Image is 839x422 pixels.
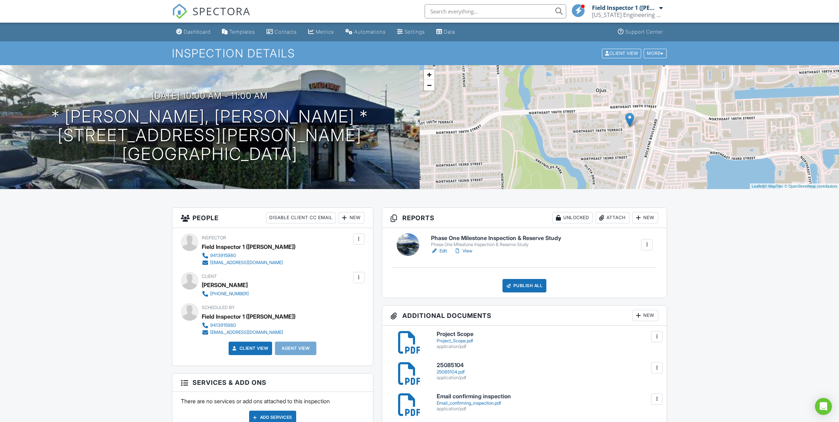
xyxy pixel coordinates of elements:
[264,25,300,39] a: Contacts
[437,393,659,411] a: Email confirming inspection Email_confirming_inspection.pdf application/pdf
[202,322,290,329] a: 9413915980
[431,242,561,247] div: Phase One Milestone Inspection & Reserve Study
[219,25,258,39] a: Templates
[437,406,659,412] div: application/pdf
[502,279,547,292] div: Publish All
[202,305,235,310] span: Scheduled By
[592,11,663,18] div: Florida Engineering LLC
[202,274,217,279] span: Client
[210,260,283,266] div: [EMAIL_ADDRESS][DOMAIN_NAME]
[615,25,666,39] a: Support Center
[764,184,783,188] a: © MapTiler
[172,10,251,24] a: SPECTORA
[184,29,211,35] div: Dashboard
[625,29,663,35] div: Support Center
[437,331,659,337] h6: Project Scope
[815,398,832,415] div: Open Intercom Messenger
[210,291,249,297] div: [PHONE_NUMBER]
[431,235,561,241] h6: Phase One Milestone Inspection & Reserve Study
[437,375,659,381] div: application/pdf
[592,4,657,11] div: Field Inspector 1 ([PERSON_NAME])
[437,331,659,349] a: Project Scope Project_Scope.pdf application/pdf
[444,29,455,35] div: Data
[437,338,659,344] div: Project_Scope.pdf
[202,235,226,240] span: Inspector
[602,49,641,58] div: Client View
[202,252,290,259] a: 9413915980
[424,80,435,91] a: Zoom out
[437,400,659,406] div: Email_confirming_inspection.pdf
[11,107,408,163] h1: * [PERSON_NAME], [PERSON_NAME] * [STREET_ADDRESS][PERSON_NAME] [GEOGRAPHIC_DATA]
[354,29,386,35] div: Automations
[305,25,337,39] a: Metrics
[632,310,658,321] div: New
[173,25,213,39] a: Dashboard
[275,29,297,35] div: Contacts
[404,29,425,35] div: Settings
[437,369,659,375] div: 25085104.pdf
[454,247,472,255] a: View
[192,4,251,18] span: SPECTORA
[424,69,435,80] a: Zoom in
[231,345,269,352] a: Client View
[394,25,428,39] a: Settings
[433,25,458,39] a: Data
[437,393,659,400] h6: Email confirming inspection
[425,4,566,18] input: Search everything...
[750,183,839,189] div: |
[151,91,268,101] h3: [DATE] 10:00 am - 11:00 am
[437,344,659,349] div: application/pdf
[339,212,364,223] div: New
[552,212,593,223] div: Unlocked
[202,259,290,266] a: [EMAIL_ADDRESS][DOMAIN_NAME]
[343,25,389,39] a: Automations (Basic)
[202,241,295,252] div: Field Inspector 1 ([PERSON_NAME])
[644,49,667,58] div: More
[431,235,561,247] a: Phase One Milestone Inspection & Reserve Study Phase One Milestone Inspection & Reserve Study
[172,47,667,59] h1: Inspection Details
[172,373,373,392] h3: Services & Add ons
[266,212,336,223] div: Disable Client CC Email
[172,4,188,19] img: The Best Home Inspection Software - Spectora
[229,29,255,35] div: Templates
[596,212,630,223] div: Attach
[382,208,667,228] h3: Reports
[202,329,290,336] a: [EMAIL_ADDRESS][DOMAIN_NAME]
[632,212,658,223] div: New
[752,184,763,188] a: Leaflet
[431,247,447,255] a: Edit
[437,362,659,369] h6: 25085104
[601,50,643,56] a: Client View
[785,184,837,188] a: © OpenStreetMap contributors
[210,253,236,258] div: 9413915980
[316,29,334,35] div: Metrics
[382,306,667,326] h3: Additional Documents
[210,323,236,328] div: 9413915980
[210,330,283,335] div: [EMAIL_ADDRESS][DOMAIN_NAME]
[437,362,659,380] a: 25085104 25085104.pdf application/pdf
[202,290,249,297] a: [PHONE_NUMBER]
[202,311,295,322] div: Field Inspector 1 ([PERSON_NAME])
[202,280,248,290] div: [PERSON_NAME]
[172,208,373,228] h3: People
